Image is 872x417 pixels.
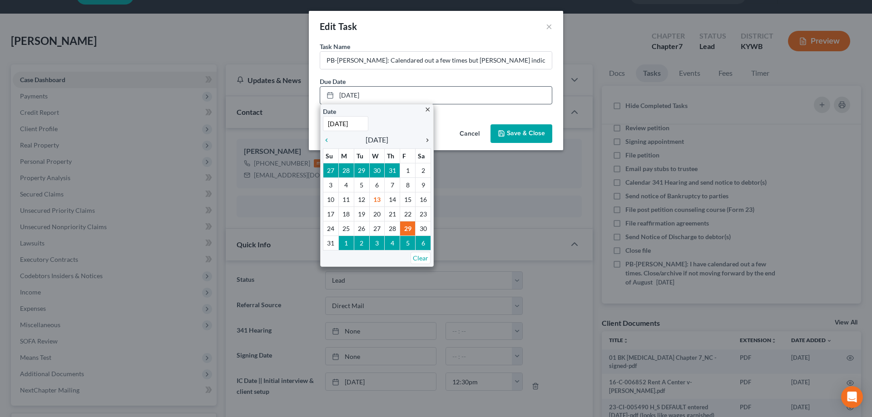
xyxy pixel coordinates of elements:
[320,87,552,104] a: [DATE]
[385,177,400,192] td: 7
[369,221,385,235] td: 27
[338,148,354,163] th: M
[354,206,369,221] td: 19
[841,386,863,408] div: Open Intercom Messenger
[338,177,354,192] td: 4
[424,104,431,114] a: close
[400,163,416,177] td: 1
[416,177,431,192] td: 9
[320,43,350,50] span: Task Name
[338,221,354,235] td: 25
[323,163,339,177] td: 27
[385,148,400,163] th: Th
[419,137,431,144] i: chevron_right
[354,163,369,177] td: 29
[369,177,385,192] td: 6
[338,206,354,221] td: 18
[400,177,416,192] td: 8
[323,192,339,206] td: 10
[338,21,357,32] span: Task
[323,177,339,192] td: 3
[323,137,335,144] i: chevron_left
[419,134,431,145] a: chevron_right
[369,192,385,206] td: 13
[323,116,368,131] input: 1/1/2013
[452,125,487,143] button: Cancel
[354,177,369,192] td: 5
[385,163,400,177] td: 31
[354,192,369,206] td: 12
[323,221,339,235] td: 24
[354,221,369,235] td: 26
[369,148,385,163] th: W
[546,21,552,32] button: ×
[323,134,335,145] a: chevron_left
[385,221,400,235] td: 28
[490,124,552,143] button: Save & Close
[385,192,400,206] td: 14
[416,148,431,163] th: Sa
[320,21,337,32] span: Edit
[507,130,545,137] span: Save & Close
[338,235,354,250] td: 1
[320,52,552,69] input: Enter task name..
[411,252,431,264] a: Clear
[416,206,431,221] td: 23
[416,235,431,250] td: 6
[320,77,346,86] label: Due Date
[323,235,339,250] td: 31
[385,206,400,221] td: 21
[338,163,354,177] td: 28
[369,235,385,250] td: 3
[323,148,339,163] th: Su
[400,206,416,221] td: 22
[424,106,431,113] i: close
[400,148,416,163] th: F
[323,206,339,221] td: 17
[400,192,416,206] td: 15
[338,192,354,206] td: 11
[369,163,385,177] td: 30
[323,107,336,116] label: Date
[366,134,388,145] span: [DATE]
[354,148,369,163] th: Tu
[416,163,431,177] td: 2
[369,206,385,221] td: 20
[400,235,416,250] td: 5
[416,192,431,206] td: 16
[354,235,369,250] td: 2
[416,221,431,235] td: 30
[400,221,416,235] td: 29
[385,235,400,250] td: 4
